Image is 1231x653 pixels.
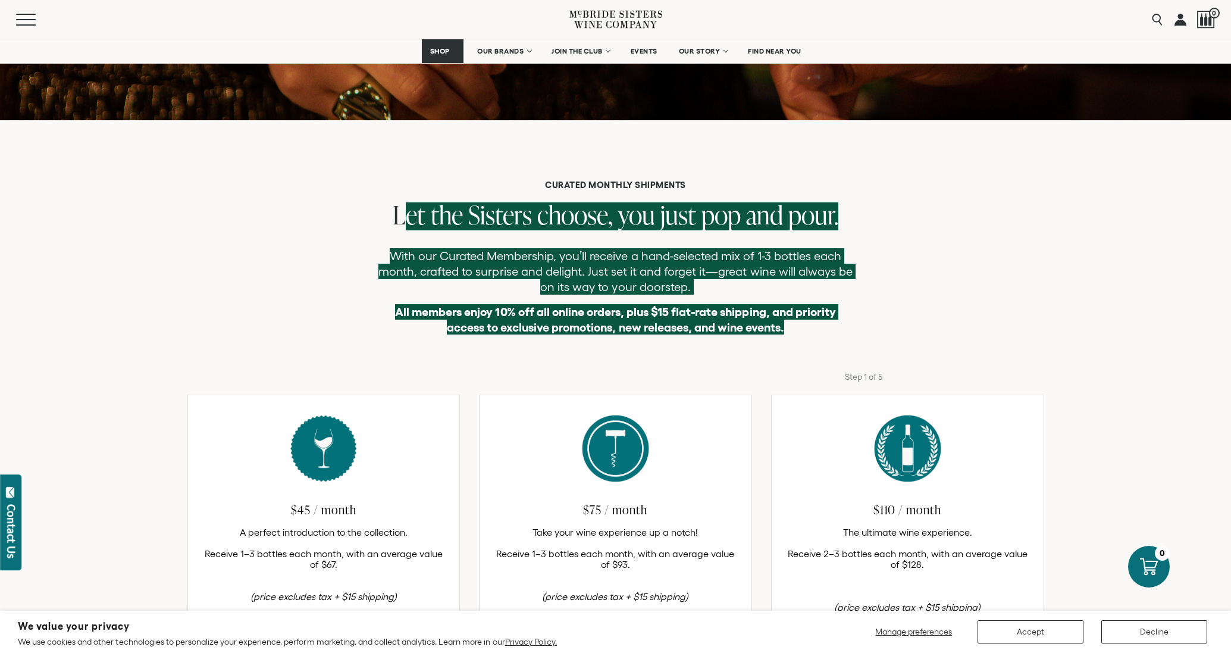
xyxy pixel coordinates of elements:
span: Manage preferences [875,627,952,636]
span: OUR STORY [679,47,721,55]
span: Sisters [468,197,532,232]
span: FIND NEAR YOU [748,47,801,55]
strong: All members enjoy 10% off all online orders, plus $15 flat-rate shipping, and priority access to ... [395,305,836,334]
span: EVENTS [631,47,657,55]
span: 0 [1209,8,1220,18]
p: With our Curated Membership, you’ll receive a hand-selected mix of 1-3 bottles each month, crafte... [378,248,854,295]
p: We use cookies and other technologies to personalize your experience, perform marketing, and coll... [18,636,557,647]
a: EVENTS [623,39,665,63]
button: Manage preferences [868,620,960,643]
button: Decline [1101,620,1207,643]
a: OUR STORY [671,39,735,63]
span: pour. [788,197,838,232]
span: OUR BRANDS [477,47,524,55]
button: Mobile Menu Trigger [16,14,59,26]
a: FIND NEAR YOU [740,39,809,63]
span: just [660,197,696,232]
span: the [431,197,463,232]
div: 0 [1155,546,1170,561]
span: Let [393,197,425,232]
span: JOIN THE CLUB [552,47,603,55]
span: choose, [537,197,613,232]
a: JOIN THE CLUB [544,39,617,63]
button: Accept [978,620,1083,643]
span: pop [701,197,741,232]
a: SHOP [422,39,463,63]
span: SHOP [430,47,450,55]
h2: We value your privacy [18,621,557,632]
a: Privacy Policy. [505,637,557,646]
div: Contact Us [5,504,17,558]
span: and [746,197,783,232]
a: OUR BRANDS [469,39,538,63]
span: you [618,197,655,232]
